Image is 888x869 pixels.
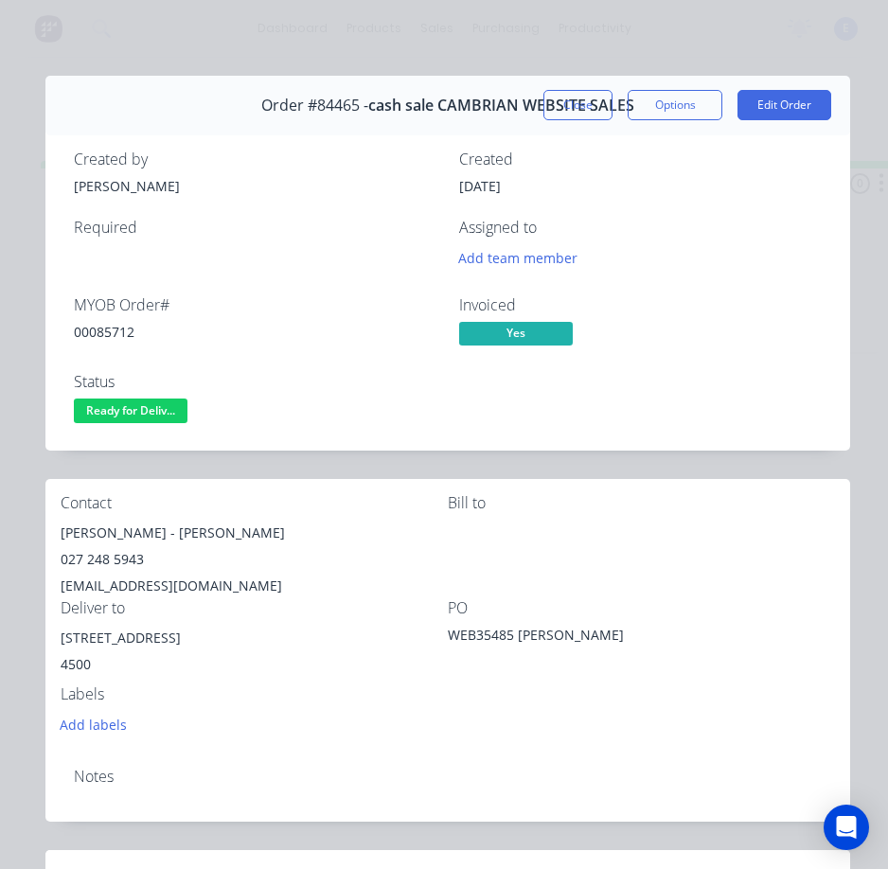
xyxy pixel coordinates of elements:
[50,711,137,736] button: Add labels
[74,176,436,196] div: [PERSON_NAME]
[61,685,448,703] div: Labels
[74,399,187,422] span: Ready for Deliv...
[448,625,684,651] div: WEB35485 [PERSON_NAME]
[543,90,613,120] button: Close
[61,520,448,546] div: [PERSON_NAME] - [PERSON_NAME]
[459,177,501,195] span: [DATE]
[459,219,822,237] div: Assigned to
[61,546,448,573] div: 027 248 5943
[628,90,722,120] button: Options
[368,97,634,115] span: cash sale CAMBRIAN WEBSITE SALES
[61,651,448,678] div: 4500
[74,768,822,786] div: Notes
[61,494,448,512] div: Contact
[737,90,831,120] button: Edit Order
[61,520,448,599] div: [PERSON_NAME] - [PERSON_NAME]027 248 5943[EMAIL_ADDRESS][DOMAIN_NAME]
[459,322,573,346] span: Yes
[74,296,436,314] div: MYOB Order #
[61,625,448,651] div: [STREET_ADDRESS]
[448,494,835,512] div: Bill to
[61,599,448,617] div: Deliver to
[74,151,436,168] div: Created by
[459,296,822,314] div: Invoiced
[261,97,368,115] span: Order #84465 -
[459,151,822,168] div: Created
[74,219,436,237] div: Required
[74,322,436,342] div: 00085712
[61,625,448,685] div: [STREET_ADDRESS]4500
[74,399,187,427] button: Ready for Deliv...
[824,805,869,850] div: Open Intercom Messenger
[448,599,835,617] div: PO
[74,373,436,391] div: Status
[61,573,448,599] div: [EMAIL_ADDRESS][DOMAIN_NAME]
[459,245,588,271] button: Add team member
[449,245,588,271] button: Add team member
